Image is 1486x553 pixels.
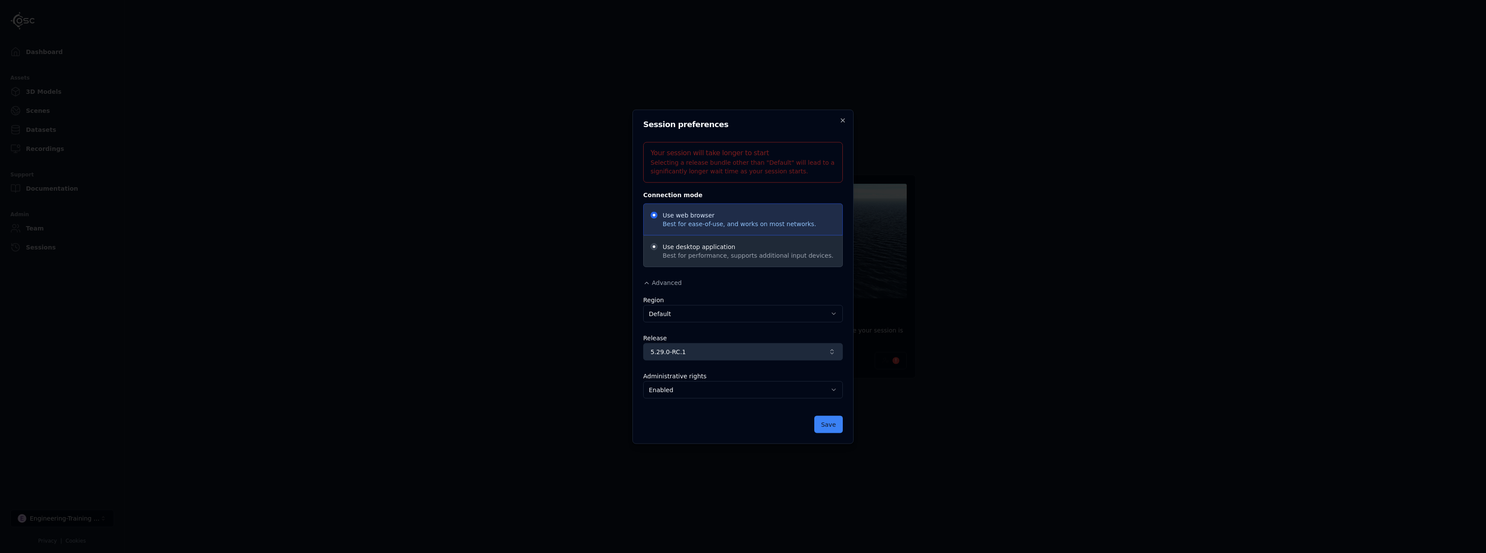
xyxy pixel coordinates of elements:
span: Use web browser [643,203,843,235]
h2: Session preferences [643,120,843,128]
label: Release [643,334,667,341]
span: Use desktop application [643,235,843,267]
div: Selecting a release bundle other than "Default" will lead to a significantly longer wait time as ... [651,158,835,175]
label: Region [643,296,664,303]
span: 5.29.0-RC.1 [651,347,825,356]
span: Use web browser [663,211,816,219]
legend: Connection mode [643,189,702,200]
button: Advanced [643,278,682,287]
button: Save [814,416,843,433]
label: Administrative rights [643,372,707,379]
span: Best for ease-of-use, and works on most networks. [663,219,816,228]
h5: Your session will take longer to start [651,149,835,156]
span: Advanced [652,279,682,286]
span: Use desktop application [663,242,833,251]
span: Best for performance, supports additional input devices. [663,251,833,259]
